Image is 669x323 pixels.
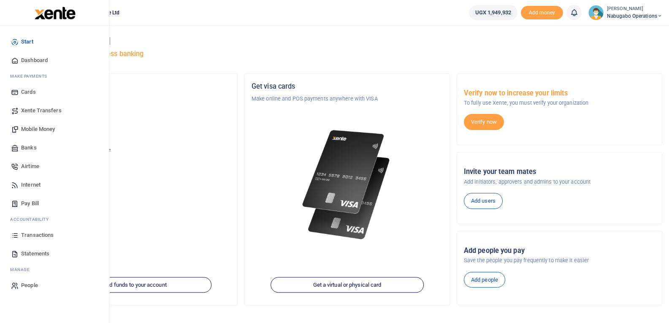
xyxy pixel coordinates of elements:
[469,5,517,20] a: UGX 1,949,932
[7,194,103,213] a: Pay Bill
[14,266,30,273] span: anage
[464,168,655,176] h5: Invite your team mates
[21,106,62,115] span: Xente Transfers
[521,6,563,20] li: Toup your wallet
[466,5,521,20] li: Wallet ballance
[7,138,103,157] a: Banks
[464,99,655,107] p: To fully use Xente, you must verify your organization
[39,146,230,155] p: Your current account balance
[7,276,103,295] a: People
[464,256,655,265] p: Save the people you pay frequently to make it easier
[607,12,662,20] span: Nabugabo operations
[39,95,230,103] p: Namirembe Guest House Ltd
[7,51,103,70] a: Dashboard
[32,36,662,46] h4: Hello [PERSON_NAME]
[7,176,103,194] a: Internet
[588,5,662,20] a: profile-user [PERSON_NAME] Nabugabo operations
[7,33,103,51] a: Start
[34,9,76,16] a: logo-small logo-large logo-large
[39,157,230,165] h5: UGX 1,949,932
[464,247,655,255] h5: Add people you pay
[21,181,41,189] span: Internet
[464,272,505,288] a: Add people
[21,199,39,208] span: Pay Bill
[464,89,655,98] h5: Verify now to increase your limits
[21,56,48,65] span: Dashboard
[607,5,662,13] small: [PERSON_NAME]
[7,213,103,226] li: Ac
[14,73,47,79] span: ake Payments
[7,244,103,263] a: Statements
[464,178,655,186] p: Add initiators, approvers and admins to your account
[464,114,504,130] a: Verify now
[299,123,395,246] img: xente-_physical_cards.png
[39,128,230,136] p: Nabugabo operations
[21,88,36,96] span: Cards
[39,82,230,91] h5: Organization
[32,50,662,58] h5: Welcome to better business banking
[7,226,103,244] a: Transactions
[21,231,54,239] span: Transactions
[7,70,103,83] li: M
[588,5,604,20] img: profile-user
[7,263,103,276] li: M
[464,193,503,209] a: Add users
[521,6,563,20] span: Add money
[21,125,55,133] span: Mobile Money
[21,281,38,290] span: People
[271,277,424,293] a: Get a virtual or physical card
[521,9,563,15] a: Add money
[21,144,37,152] span: Banks
[21,250,49,258] span: Statements
[475,8,511,17] span: UGX 1,949,932
[7,101,103,120] a: Xente Transfers
[7,83,103,101] a: Cards
[16,216,49,223] span: countability
[7,120,103,138] a: Mobile Money
[21,38,33,46] span: Start
[252,82,443,91] h5: Get visa cards
[58,277,212,293] a: Add funds to your account
[35,7,76,19] img: logo-large
[7,157,103,176] a: Airtime
[252,95,443,103] p: Make online and POS payments anywhere with VISA
[21,162,39,171] span: Airtime
[39,115,230,123] h5: Account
